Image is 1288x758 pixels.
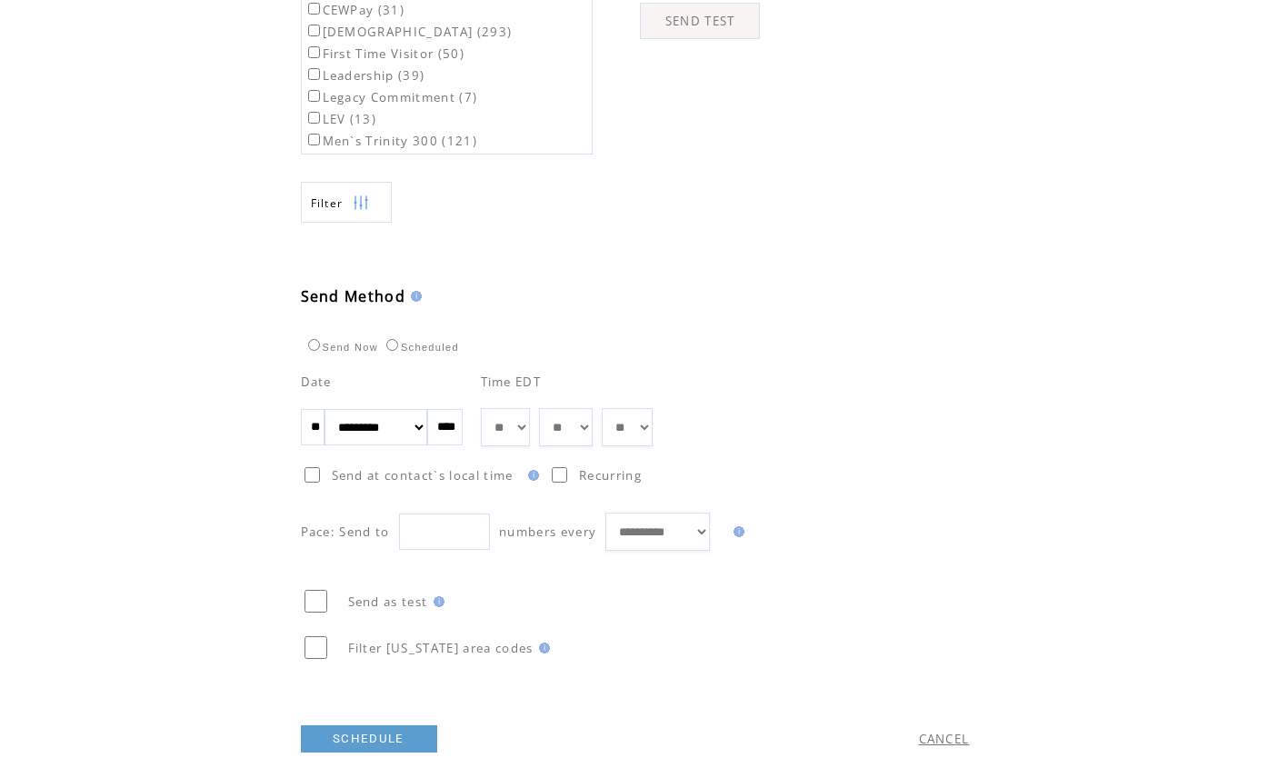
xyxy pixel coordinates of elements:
span: Time EDT [481,374,542,390]
input: CEWPay (31) [308,3,320,15]
input: [DEMOGRAPHIC_DATA] (293) [308,25,320,36]
label: Leadership (39) [305,67,425,84]
label: LEV (13) [305,111,377,127]
input: Send Now [308,339,320,351]
input: Legacy Commitment (7) [308,90,320,102]
span: Send Method [301,286,406,306]
a: Filter [301,182,392,223]
input: Leadership (39) [308,68,320,80]
img: help.gif [405,291,422,302]
input: LEV (13) [308,112,320,124]
span: Send at contact`s local time [332,467,514,484]
span: Show filters [311,195,344,211]
label: Send Now [304,342,378,353]
input: Scheduled [386,339,398,351]
a: SEND TEST [640,3,760,39]
img: help.gif [534,643,550,653]
label: Scheduled [382,342,459,353]
span: Recurring [579,467,642,484]
label: Legacy Commitment (7) [305,89,478,105]
label: Men`s Trinity 300 (121) [305,133,478,149]
img: help.gif [523,470,539,481]
label: CEWPay (31) [305,2,405,18]
span: Send as test [348,593,428,610]
img: filters.png [353,183,369,224]
img: help.gif [428,596,444,607]
span: Pace: Send to [301,524,390,540]
label: First Time Visitor (50) [305,45,465,62]
a: CANCEL [919,731,970,747]
label: [DEMOGRAPHIC_DATA] (293) [305,24,513,40]
span: Date [301,374,332,390]
a: SCHEDULE [301,725,437,753]
input: Men`s Trinity 300 (121) [308,134,320,145]
span: Filter [US_STATE] area codes [348,640,534,656]
input: First Time Visitor (50) [308,46,320,58]
img: help.gif [728,526,744,537]
span: numbers every [499,524,596,540]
